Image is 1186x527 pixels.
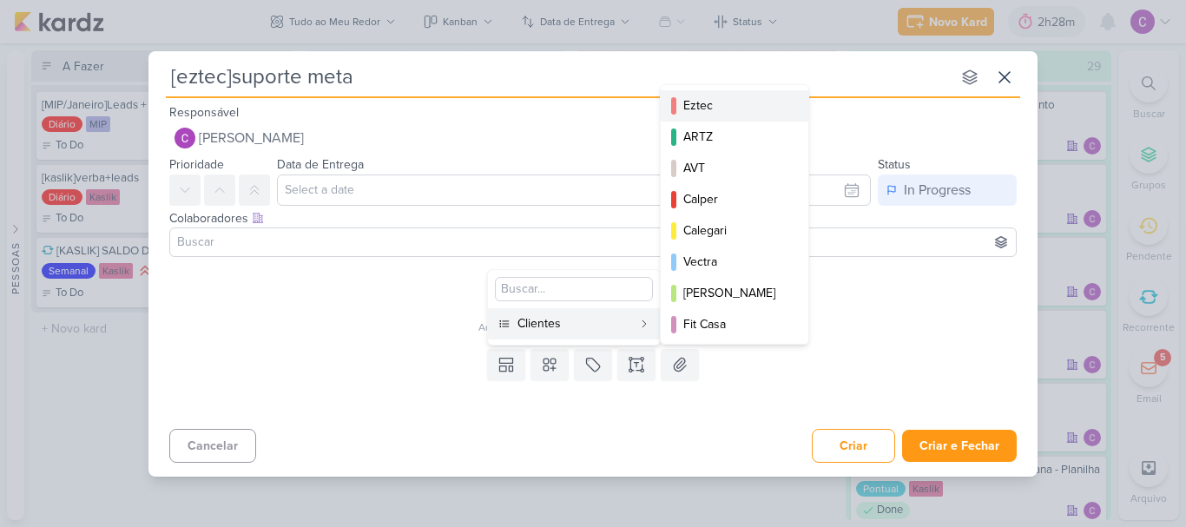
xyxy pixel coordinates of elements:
[878,175,1017,206] button: In Progress
[169,299,1027,319] div: Esse kard não possui nenhum item
[683,190,787,208] div: Calper
[277,175,871,206] input: Select a date
[661,278,808,309] button: [PERSON_NAME]
[169,105,239,120] label: Responsável
[902,430,1017,462] button: Criar e Fechar
[169,157,224,172] label: Prioridade
[683,128,787,146] div: ARTZ
[812,429,895,463] button: Criar
[169,429,256,463] button: Cancelar
[175,128,195,148] img: Carlos Lima
[166,62,951,93] input: Kard Sem Título
[169,209,1017,227] div: Colaboradores
[683,159,787,177] div: AVT
[277,157,364,172] label: Data de Entrega
[661,153,808,184] button: AVT
[661,122,808,153] button: ARTZ
[904,180,971,201] div: In Progress
[661,340,808,372] button: Tec Vendas
[199,128,304,148] span: [PERSON_NAME]
[878,157,911,172] label: Status
[683,315,787,333] div: Fit Casa
[661,215,808,247] button: Calegari
[488,308,660,339] button: Clientes
[683,284,787,302] div: [PERSON_NAME]
[174,232,1012,253] input: Buscar
[661,247,808,278] button: Vectra
[661,184,808,215] button: Calper
[169,122,1017,154] button: [PERSON_NAME]
[661,90,808,122] button: Eztec
[683,221,787,240] div: Calegari
[661,309,808,340] button: Fit Casa
[169,319,1027,335] div: Adicione um item abaixo ou selecione um template
[683,253,787,271] div: Vectra
[517,314,632,333] div: Clientes
[495,277,653,301] input: Buscar...
[683,96,787,115] div: Eztec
